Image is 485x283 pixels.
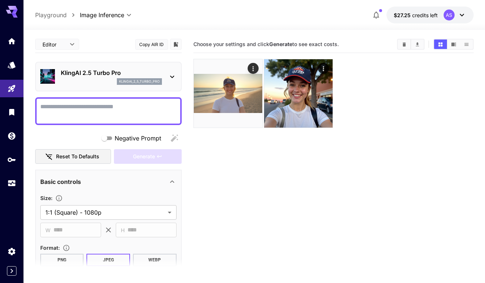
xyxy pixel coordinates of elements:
[40,254,84,266] button: PNG
[398,39,411,49] button: Clear All
[135,39,168,50] button: Copy AIR ID
[40,65,177,88] div: KlingAI 2.5 Turbo Proklingai_2_5_turbo_pro
[80,11,124,19] span: Image Inference
[193,41,339,47] span: Choose your settings and click to see exact costs.
[7,107,16,117] div: Library
[115,134,161,143] span: Negative Prompt
[173,40,179,49] button: Add to library
[45,226,51,234] span: W
[412,12,438,18] span: credits left
[444,10,455,20] div: AS
[411,39,424,49] button: Download All
[433,39,474,50] div: Show media in grid viewShow media in video viewShow media in list view
[40,177,81,186] p: Basic controls
[460,39,473,49] button: Show media in list view
[7,179,16,188] div: Usage
[269,41,292,47] b: Generate
[121,226,125,234] span: H
[60,244,73,252] button: Choose the file format for the output image.
[7,60,16,69] div: Models
[386,7,474,23] button: $27.24707AS
[40,245,60,251] span: Format :
[40,173,177,190] div: Basic controls
[7,131,16,140] div: Wallet
[86,254,130,266] button: JPEG
[264,59,333,128] img: 2Q==
[318,63,329,74] div: Actions
[61,68,162,77] p: KlingAI 2.5 Turbo Pro
[7,84,16,93] div: Playground
[52,195,66,202] button: Adjust the dimensions of the generated image by specifying its width and height in pixels, or sel...
[447,39,460,49] button: Show media in video view
[394,11,438,19] div: $27.24707
[42,41,65,48] span: Editor
[7,266,16,276] button: Expand sidebar
[194,59,262,128] img: 9k=
[434,39,447,49] button: Show media in grid view
[397,39,425,50] div: Clear AllDownload All
[7,247,16,256] div: Settings
[7,37,16,46] div: Home
[45,208,165,217] span: 1:1 (Square) - 1080p
[133,254,177,266] button: WEBP
[247,63,258,74] div: Actions
[35,11,80,19] nav: breadcrumb
[7,155,16,164] div: API Keys
[35,11,67,19] a: Playground
[35,149,111,164] button: Reset to defaults
[40,195,52,201] span: Size :
[394,12,412,18] span: $27.25
[119,79,160,84] p: klingai_2_5_turbo_pro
